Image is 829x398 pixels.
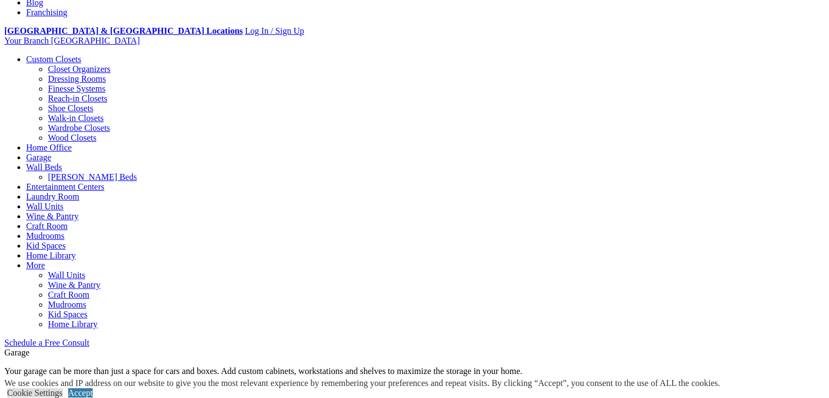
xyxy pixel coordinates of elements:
[48,310,87,319] a: Kid Spaces
[51,36,140,45] span: [GEOGRAPHIC_DATA]
[26,202,63,211] a: Wall Units
[48,123,110,132] a: Wardrobe Closets
[48,94,107,103] a: Reach-in Closets
[4,378,720,388] div: We use cookies and IP address on our website to give you the most relevant experience by remember...
[7,388,63,397] a: Cookie Settings
[26,212,78,221] a: Wine & Pantry
[26,261,45,270] a: More menu text will display only on big screen
[48,290,89,299] a: Craft Room
[48,300,86,309] a: Mudrooms
[4,338,89,347] a: Schedule a Free Consult (opens a dropdown menu)
[26,192,79,201] a: Laundry Room
[26,153,51,162] a: Garage
[245,26,304,35] a: Log In / Sign Up
[26,241,65,250] a: Kid Spaces
[4,36,49,45] span: Your Branch
[4,36,140,45] a: Your Branch [GEOGRAPHIC_DATA]
[26,162,62,172] a: Wall Beds
[68,388,93,397] a: Accept
[26,182,105,191] a: Entertainment Centers
[26,8,68,17] a: Franchising
[4,26,243,35] a: [GEOGRAPHIC_DATA] & [GEOGRAPHIC_DATA] Locations
[48,319,98,329] a: Home Library
[4,348,29,357] span: Garage
[48,113,104,123] a: Walk-in Closets
[48,270,85,280] a: Wall Units
[48,133,96,142] a: Wood Closets
[26,231,64,240] a: Mudrooms
[48,84,105,93] a: Finesse Systems
[48,280,100,290] a: Wine & Pantry
[26,221,68,231] a: Craft Room
[26,251,76,260] a: Home Library
[48,64,111,74] a: Closet Organizers
[48,172,137,182] a: [PERSON_NAME] Beds
[4,366,825,376] p: Your garage can be more than just a space for cars and boxes. Add custom cabinets, workstations a...
[48,74,106,83] a: Dressing Rooms
[26,143,72,152] a: Home Office
[26,55,81,64] a: Custom Closets
[48,104,93,113] a: Shoe Closets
